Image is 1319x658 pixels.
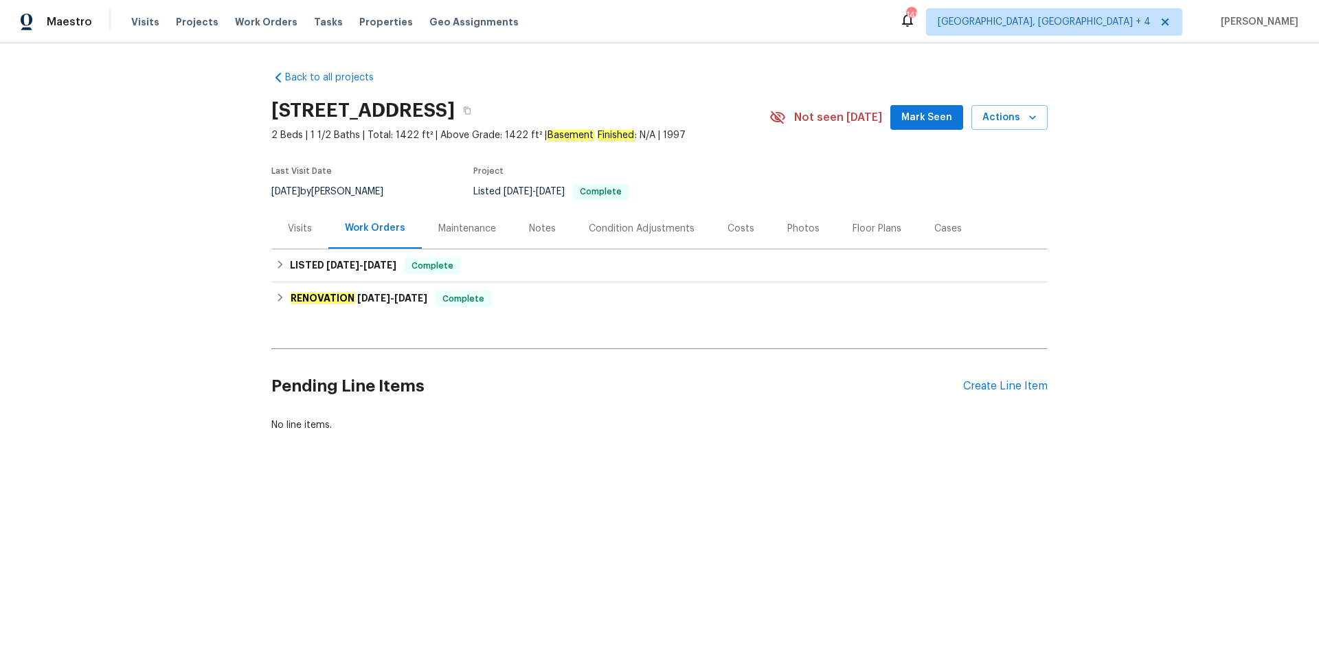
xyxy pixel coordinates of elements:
[728,222,754,236] div: Costs
[1215,15,1298,29] span: [PERSON_NAME]
[787,222,820,236] div: Photos
[982,109,1037,126] span: Actions
[906,8,916,22] div: 149
[438,222,496,236] div: Maintenance
[271,187,300,196] span: [DATE]
[131,15,159,29] span: Visits
[794,111,882,124] span: Not seen [DATE]
[271,128,769,142] span: 2 Beds | 1 1/2 Baths | Total: 1422 ft² | Above Grade: 1422 ft² | : N/A | 1997
[504,187,565,196] span: -
[504,187,532,196] span: [DATE]
[547,130,594,141] em: Basement
[363,260,396,270] span: [DATE]
[271,249,1048,282] div: LISTED [DATE]-[DATE]Complete
[901,109,952,126] span: Mark Seen
[326,260,359,270] span: [DATE]
[47,15,92,29] span: Maestro
[536,187,565,196] span: [DATE]
[455,98,480,123] button: Copy Address
[890,105,963,131] button: Mark Seen
[938,15,1151,29] span: [GEOGRAPHIC_DATA], [GEOGRAPHIC_DATA] + 4
[597,130,635,141] em: Finished
[529,222,556,236] div: Notes
[473,187,629,196] span: Listed
[271,167,332,175] span: Last Visit Date
[288,222,312,236] div: Visits
[271,354,963,418] h2: Pending Line Items
[406,259,459,273] span: Complete
[176,15,218,29] span: Projects
[326,260,396,270] span: -
[357,293,390,303] span: [DATE]
[589,222,695,236] div: Condition Adjustments
[290,293,355,304] em: RENOVATION
[271,282,1048,315] div: RENOVATION [DATE]-[DATE]Complete
[934,222,962,236] div: Cases
[271,104,455,117] h2: [STREET_ADDRESS]
[853,222,901,236] div: Floor Plans
[357,293,427,303] span: -
[345,221,405,235] div: Work Orders
[394,293,427,303] span: [DATE]
[290,258,396,274] h6: LISTED
[437,292,490,306] span: Complete
[314,17,343,27] span: Tasks
[429,15,519,29] span: Geo Assignments
[359,15,413,29] span: Properties
[271,418,1048,432] div: No line items.
[235,15,297,29] span: Work Orders
[574,188,627,196] span: Complete
[963,380,1048,393] div: Create Line Item
[271,71,403,84] a: Back to all projects
[271,183,400,200] div: by [PERSON_NAME]
[971,105,1048,131] button: Actions
[473,167,504,175] span: Project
